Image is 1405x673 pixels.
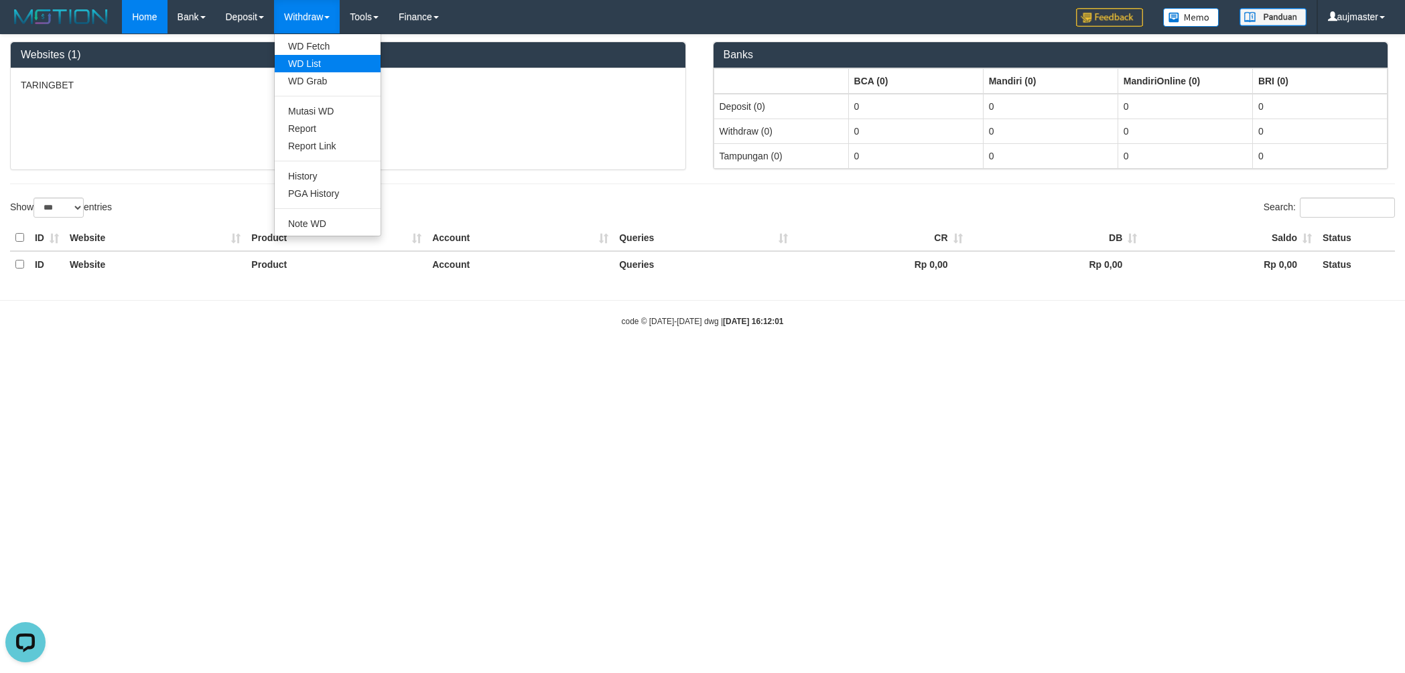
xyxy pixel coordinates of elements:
label: Search: [1264,198,1395,218]
th: ID [29,251,64,277]
a: Report [275,120,381,137]
th: Queries [614,251,793,277]
td: 0 [848,119,983,143]
label: Show entries [10,198,112,218]
th: Queries [614,225,793,251]
th: Group: activate to sort column ascending [983,68,1118,94]
a: Note WD [275,215,381,232]
th: Status [1317,225,1395,251]
button: Open LiveChat chat widget [5,5,46,46]
th: Rp 0,00 [1142,251,1317,277]
th: Account [427,225,614,251]
strong: [DATE] 16:12:01 [723,317,783,326]
input: Search: [1300,198,1395,218]
small: code © [DATE]-[DATE] dwg | [622,317,784,326]
td: Deposit (0) [714,94,848,119]
td: 0 [983,94,1118,119]
td: Tampungan (0) [714,143,848,168]
th: Group: activate to sort column ascending [1118,68,1252,94]
td: 0 [1252,94,1387,119]
th: Product [246,225,427,251]
h3: Websites (1) [21,49,675,61]
th: DB [968,225,1143,251]
th: Group: activate to sort column ascending [848,68,983,94]
td: Withdraw (0) [714,119,848,143]
td: 0 [848,94,983,119]
img: panduan.png [1240,8,1307,26]
th: ID [29,225,64,251]
td: 0 [1118,143,1252,168]
img: Button%20Memo.svg [1163,8,1219,27]
th: Saldo [1142,225,1317,251]
a: Report Link [275,137,381,155]
a: History [275,167,381,185]
h3: Banks [724,49,1378,61]
th: Rp 0,00 [968,251,1143,277]
th: Website [64,225,246,251]
a: WD Fetch [275,38,381,55]
th: CR [793,225,968,251]
img: Feedback.jpg [1076,8,1143,27]
td: 0 [1252,143,1387,168]
th: Group: activate to sort column ascending [714,68,848,94]
select: Showentries [34,198,84,218]
th: Account [427,251,614,277]
th: Product [246,251,427,277]
td: 0 [1118,94,1252,119]
th: Rp 0,00 [793,251,968,277]
a: Mutasi WD [275,102,381,120]
td: 0 [983,119,1118,143]
th: Status [1317,251,1395,277]
td: 0 [1252,119,1387,143]
td: 0 [983,143,1118,168]
th: Website [64,251,246,277]
a: WD Grab [275,72,381,90]
p: TARINGBET [21,78,675,92]
td: 0 [1118,119,1252,143]
th: Group: activate to sort column ascending [1252,68,1387,94]
td: 0 [848,143,983,168]
img: MOTION_logo.png [10,7,112,27]
a: WD List [275,55,381,72]
a: PGA History [275,185,381,202]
